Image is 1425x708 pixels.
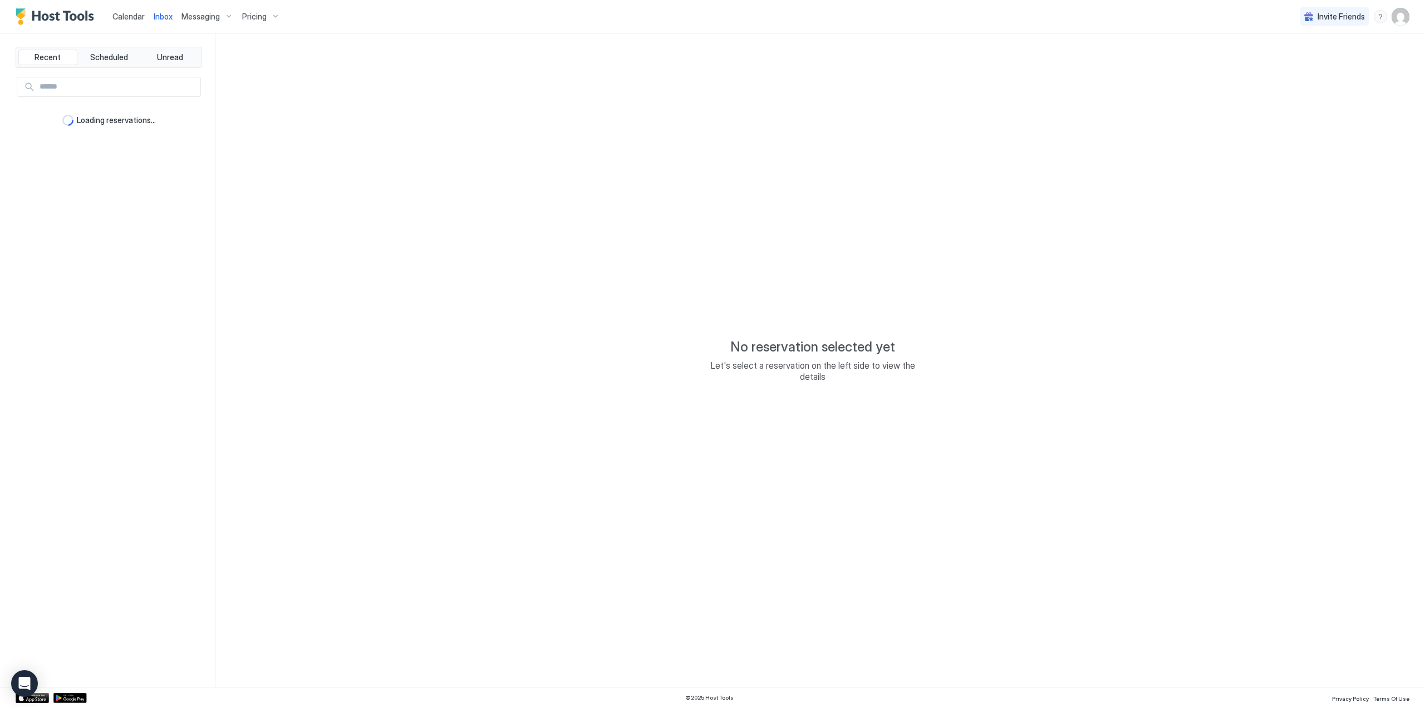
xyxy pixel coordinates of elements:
[35,77,200,96] input: Input Field
[80,50,139,65] button: Scheduled
[242,12,267,22] span: Pricing
[157,52,183,62] span: Unread
[112,12,145,21] span: Calendar
[11,670,38,697] div: Open Intercom Messenger
[701,360,924,382] span: Let's select a reservation on the left side to view the details
[730,339,895,355] span: No reservation selected yet
[140,50,199,65] button: Unread
[77,115,156,125] span: Loading reservations...
[1373,692,1409,704] a: Terms Of Use
[18,50,77,65] button: Recent
[1318,12,1365,22] span: Invite Friends
[154,11,173,22] a: Inbox
[1374,10,1387,23] div: menu
[53,693,87,703] a: Google Play Store
[685,694,734,701] span: © 2025 Host Tools
[16,47,202,68] div: tab-group
[16,693,49,703] a: App Store
[112,11,145,22] a: Calendar
[1373,695,1409,702] span: Terms Of Use
[16,8,99,25] a: Host Tools Logo
[1392,8,1409,26] div: User profile
[1332,692,1369,704] a: Privacy Policy
[90,52,128,62] span: Scheduled
[181,12,220,22] span: Messaging
[1332,695,1369,702] span: Privacy Policy
[154,12,173,21] span: Inbox
[62,115,73,126] div: loading
[35,52,61,62] span: Recent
